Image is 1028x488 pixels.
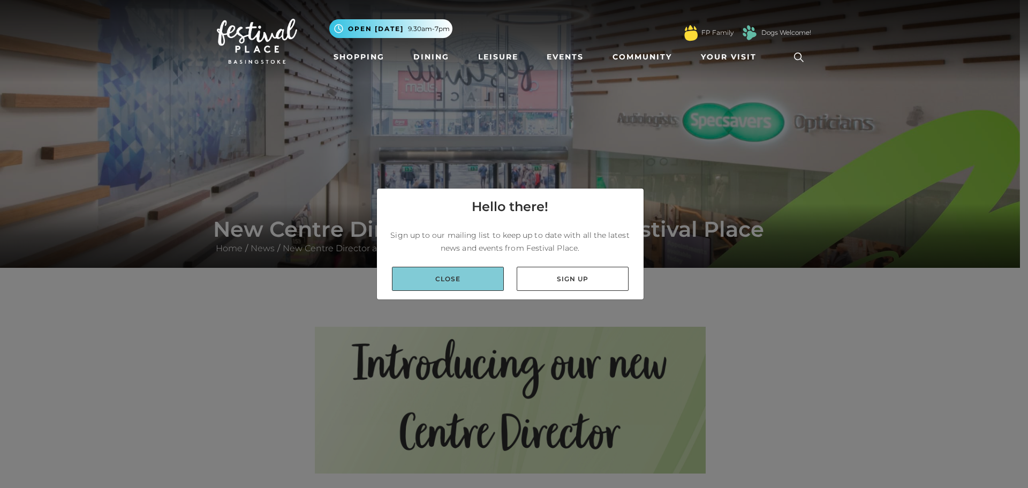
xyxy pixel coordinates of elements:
[701,51,757,63] span: Your Visit
[608,47,676,67] a: Community
[474,47,523,67] a: Leisure
[348,24,404,34] span: Open [DATE]
[517,267,629,291] a: Sign up
[392,267,504,291] a: Close
[329,47,389,67] a: Shopping
[472,197,548,216] h4: Hello there!
[542,47,588,67] a: Events
[329,19,452,38] button: Open [DATE] 9.30am-7pm
[385,229,635,254] p: Sign up to our mailing list to keep up to date with all the latest news and events from Festival ...
[217,19,297,64] img: Festival Place Logo
[697,47,766,67] a: Your Visit
[761,28,811,37] a: Dogs Welcome!
[701,28,734,37] a: FP Family
[409,47,453,67] a: Dining
[408,24,450,34] span: 9.30am-7pm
